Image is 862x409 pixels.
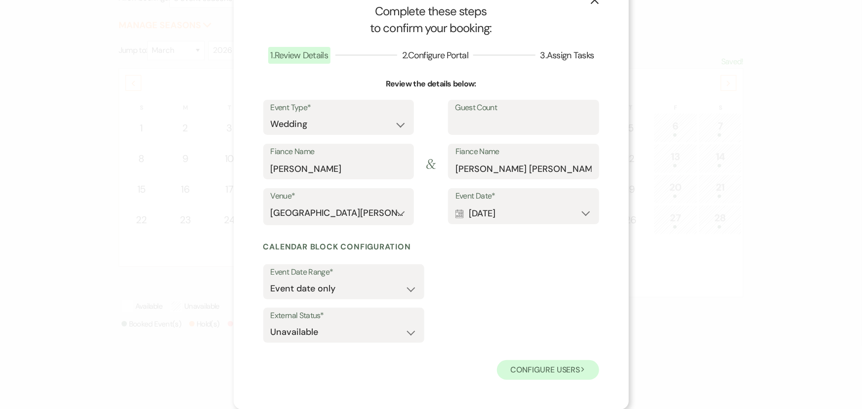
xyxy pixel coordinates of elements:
button: 3.Assign Tasks [535,51,599,60]
label: External Status* [271,309,417,323]
button: 2.Configure Portal [397,51,473,60]
button: 1.Review Details [263,51,335,60]
span: 3 . Assign Tasks [540,49,594,61]
label: Fiance Name [271,145,407,159]
h6: Calendar block configuration [263,242,599,252]
span: 1 . Review Details [268,47,330,64]
label: Event Date* [455,189,592,204]
button: [DATE] [455,204,592,223]
h3: Review the details below: [263,79,599,89]
button: Configure users [497,360,599,380]
label: Fiance Name [455,145,592,159]
label: Venue* [271,189,407,204]
h1: Complete these steps to confirm your booking: [263,3,599,36]
span: 2 . Configure Portal [402,49,468,61]
span: & [414,154,448,188]
label: Event Date Range* [271,265,417,280]
label: Guest Count [455,101,592,115]
label: Event Type* [271,101,407,115]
